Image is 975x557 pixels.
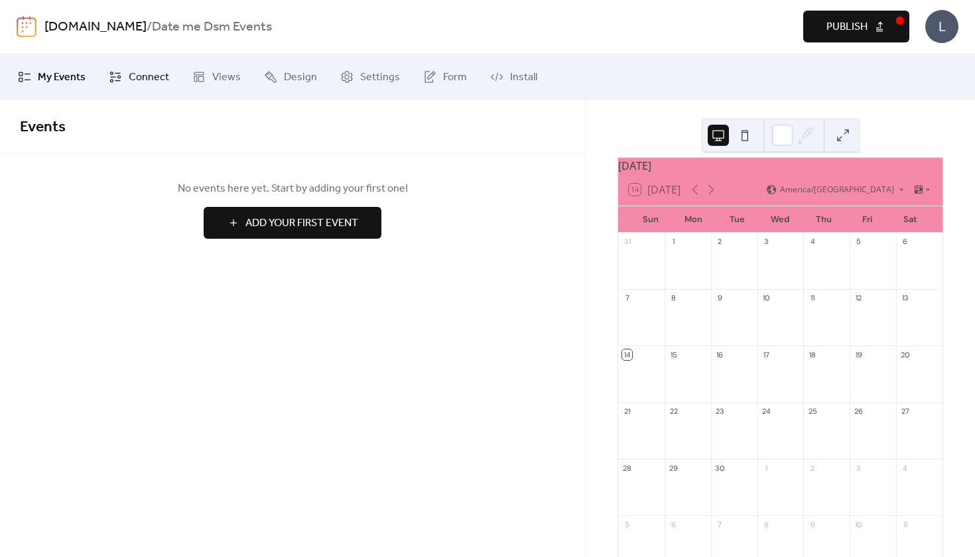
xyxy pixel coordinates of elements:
[152,15,272,40] b: Date me Dsm Events
[925,10,958,43] div: L
[622,237,632,247] div: 31
[807,237,817,247] div: 4
[900,237,910,247] div: 6
[147,15,152,40] b: /
[284,70,317,86] span: Design
[889,206,932,233] div: Sat
[807,519,817,529] div: 9
[254,59,327,95] a: Design
[622,406,632,416] div: 21
[761,463,771,473] div: 1
[807,463,817,473] div: 2
[622,293,632,303] div: 7
[212,70,241,86] span: Views
[900,406,910,416] div: 27
[900,463,910,473] div: 4
[715,406,725,416] div: 23
[854,293,864,303] div: 12
[715,349,725,359] div: 16
[129,70,169,86] span: Connect
[715,293,725,303] div: 9
[761,237,771,247] div: 3
[854,349,864,359] div: 19
[761,519,771,529] div: 8
[854,237,864,247] div: 5
[900,519,910,529] div: 11
[715,463,725,473] div: 30
[715,237,725,247] div: 2
[803,11,909,42] button: Publish
[629,206,672,233] div: Sun
[761,349,771,359] div: 17
[780,186,894,194] span: America/[GEOGRAPHIC_DATA]
[622,349,632,359] div: 14
[761,293,771,303] div: 10
[761,406,771,416] div: 24
[99,59,179,95] a: Connect
[845,206,888,233] div: Fri
[17,16,36,37] img: logo
[44,15,147,40] a: [DOMAIN_NAME]
[618,158,942,174] div: [DATE]
[669,293,679,303] div: 8
[20,207,565,239] a: Add Your First Event
[854,406,864,416] div: 26
[360,70,400,86] span: Settings
[204,207,381,239] button: Add Your First Event
[669,237,679,247] div: 1
[622,519,632,529] div: 5
[443,70,467,86] span: Form
[20,181,565,197] span: No events here yet. Start by adding your first one!
[669,349,679,359] div: 15
[622,463,632,473] div: 28
[854,519,864,529] div: 10
[669,406,679,416] div: 22
[716,206,759,233] div: Tue
[854,463,864,473] div: 3
[807,349,817,359] div: 18
[8,59,96,95] a: My Events
[807,293,817,303] div: 11
[669,463,679,473] div: 29
[245,216,358,231] span: Add Your First Event
[900,293,910,303] div: 13
[330,59,410,95] a: Settings
[413,59,477,95] a: Form
[826,19,868,35] span: Publish
[510,70,537,86] span: Install
[672,206,715,233] div: Mon
[802,206,845,233] div: Thu
[807,406,817,416] div: 25
[182,59,251,95] a: Views
[715,519,725,529] div: 7
[480,59,547,95] a: Install
[669,519,679,529] div: 6
[20,113,66,142] span: Events
[759,206,802,233] div: Wed
[38,70,86,86] span: My Events
[900,349,910,359] div: 20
